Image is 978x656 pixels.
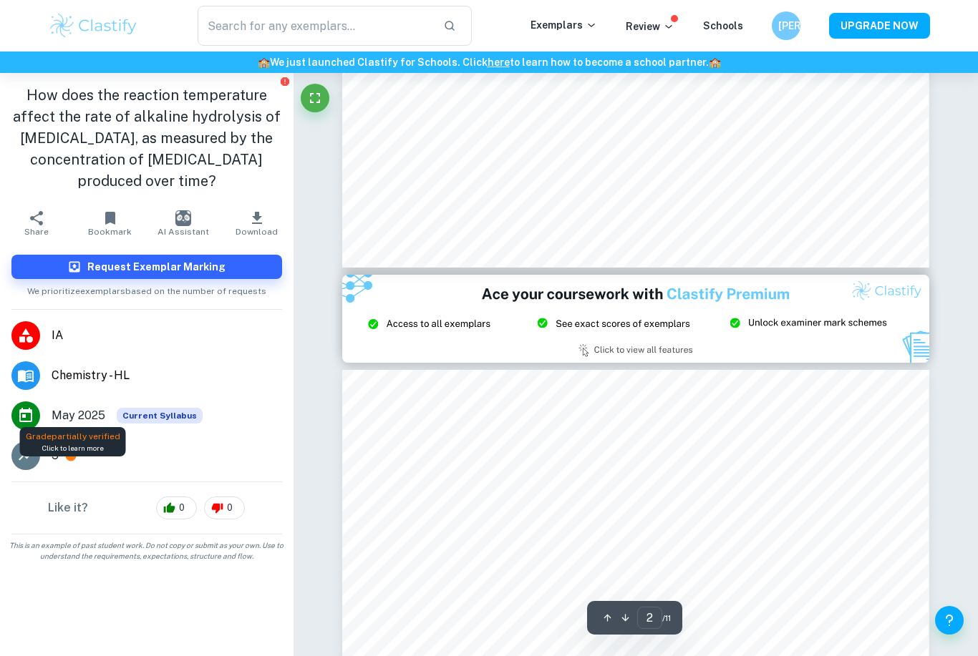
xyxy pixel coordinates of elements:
img: Clastify logo [48,11,139,40]
span: This is an example of past student work. Do not copy or submit as your own. Use to understand the... [6,540,288,562]
span: IA [52,327,282,344]
input: Search for any exemplars... [198,6,432,46]
button: Help and Feedback [935,606,964,635]
div: 0 [204,496,245,519]
div: 0 [156,496,197,519]
span: Bookmark [88,227,132,237]
img: AI Assistant [175,210,191,226]
span: May 2025 [52,407,105,424]
span: 0 [171,501,193,515]
p: Review [626,19,674,34]
span: We prioritize exemplars based on the number of requests [27,279,266,298]
button: [PERSON_NAME] [772,11,800,40]
span: Grade partially verified [26,431,120,441]
p: Exemplars [531,17,597,33]
span: Share [24,227,49,237]
div: This exemplar is based on the current syllabus. Feel free to refer to it for inspiration/ideas wh... [117,408,203,424]
span: 🏫 [258,57,270,68]
button: Download [220,203,293,243]
button: Fullscreen [301,84,329,112]
span: Click to learn more [42,443,104,454]
h6: [PERSON_NAME] [778,18,795,34]
img: Ad [342,275,929,363]
button: Bookmark [73,203,146,243]
span: 🏫 [709,57,721,68]
h6: Request Exemplar Marking [87,259,226,275]
h1: How does the reaction temperature affect the rate of alkaline hydrolysis of [MEDICAL_DATA], as me... [11,84,282,192]
button: UPGRADE NOW [829,13,930,39]
button: Request Exemplar Marking [11,255,282,279]
button: Report issue [280,76,291,87]
span: AI Assistant [158,227,209,237]
h6: We just launched Clastify for Schools. Click to learn how to become a school partner. [3,54,975,70]
span: / 11 [662,612,671,625]
span: Current Syllabus [117,408,203,424]
h6: Like it? [48,499,88,517]
a: here [488,57,510,68]
a: Schools [703,20,743,31]
span: 0 [219,501,241,515]
button: AI Assistant [147,203,220,243]
span: Download [236,227,278,237]
span: Chemistry - HL [52,367,282,384]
